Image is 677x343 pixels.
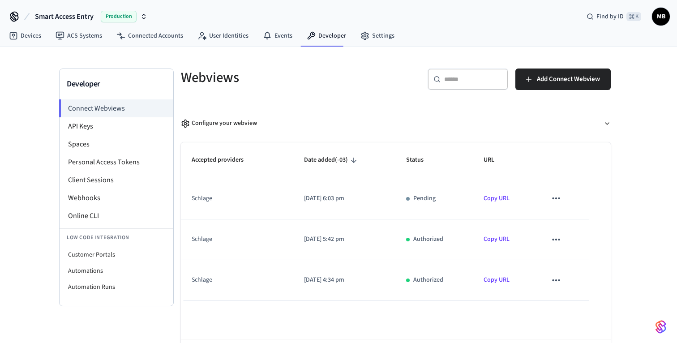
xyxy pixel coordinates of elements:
[300,28,353,44] a: Developer
[190,28,256,44] a: User Identities
[67,78,166,90] h3: Developer
[192,194,274,203] div: schlage
[181,111,611,135] button: Configure your webview
[60,207,173,225] li: Online CLI
[515,69,611,90] button: Add Connect Webview
[304,235,385,244] p: [DATE] 5:42 pm
[60,117,173,135] li: API Keys
[484,235,510,244] a: Copy URL
[304,275,385,285] p: [DATE] 4:34 pm
[192,275,274,285] div: schlage
[60,263,173,279] li: Automations
[48,28,109,44] a: ACS Systems
[484,153,506,167] span: URL
[59,99,173,117] li: Connect Webviews
[413,194,436,203] p: Pending
[413,235,443,244] p: Authorized
[60,171,173,189] li: Client Sessions
[192,235,274,244] div: schlage
[256,28,300,44] a: Events
[109,28,190,44] a: Connected Accounts
[406,153,435,167] span: Status
[60,189,173,207] li: Webhooks
[304,194,385,203] p: [DATE] 6:03 pm
[192,153,255,167] span: Accepted providers
[656,320,666,334] img: SeamLogoGradient.69752ec5.svg
[626,12,641,21] span: ⌘ K
[537,73,600,85] span: Add Connect Webview
[35,11,94,22] span: Smart Access Entry
[60,228,173,247] li: Low Code Integration
[579,9,648,25] div: Find by ID⌘ K
[304,153,360,167] span: Date added(-03)
[2,28,48,44] a: Devices
[484,275,510,284] a: Copy URL
[60,135,173,153] li: Spaces
[653,9,669,25] span: MB
[413,275,443,285] p: Authorized
[652,8,670,26] button: MB
[596,12,624,21] span: Find by ID
[60,247,173,263] li: Customer Portals
[181,119,257,128] div: Configure your webview
[181,69,390,87] h5: Webviews
[60,279,173,295] li: Automation Runs
[181,142,611,301] table: sticky table
[484,194,510,203] a: Copy URL
[60,153,173,171] li: Personal Access Tokens
[353,28,402,44] a: Settings
[101,11,137,22] span: Production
